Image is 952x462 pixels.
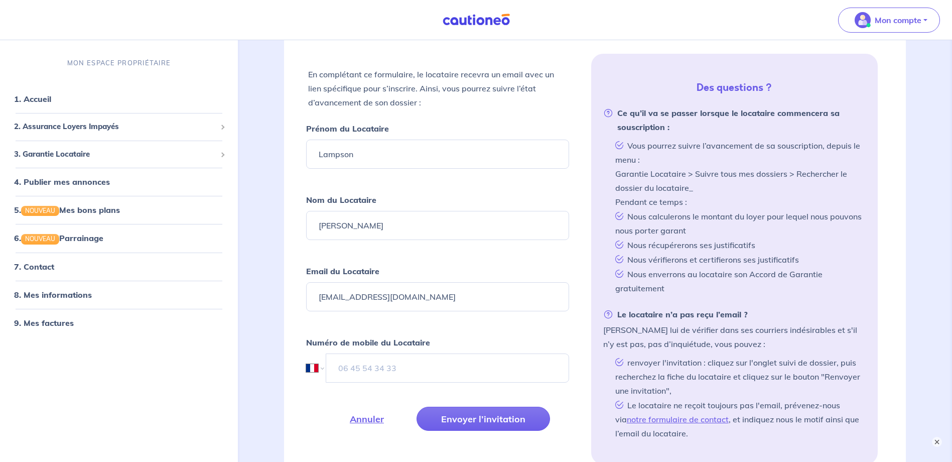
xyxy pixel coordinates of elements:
input: Ex : John [306,140,569,169]
a: 1. Accueil [14,94,51,104]
li: [PERSON_NAME] lui de vérifier dans ses courriers indésirables et s'il n’y est pas, pas d’inquiétu... [603,307,866,440]
h5: Des questions ? [595,82,874,94]
input: 06 45 54 34 33 [326,354,569,383]
div: 1. Accueil [4,89,234,109]
button: illu_account_valid_menu.svgMon compte [838,8,940,33]
a: 5.NOUVEAUMes bons plans [14,205,120,215]
p: Mon compte [875,14,921,26]
strong: Le locataire n’a pas reçu l’email ? [603,307,748,321]
div: 3. Garantie Locataire [4,145,234,164]
div: 8. Mes informations [4,285,234,305]
strong: Prénom du Locataire [306,124,389,134]
img: Cautioneo [439,14,514,26]
p: MON ESPACE PROPRIÉTAIRE [67,58,171,68]
input: Ex : john.doe@gmail.com [306,282,569,311]
li: Nous vérifierons et certifierons ses justificatifs [611,252,866,267]
div: 7. Contact [4,257,234,277]
a: notre formulaire de contact [627,414,729,424]
a: 8. Mes informations [14,290,92,300]
div: 5.NOUVEAUMes bons plans [4,200,234,220]
a: 6.NOUVEAUParrainage [14,233,103,243]
strong: Numéro de mobile du Locataire [306,337,430,348]
a: 4. Publier mes annonces [14,177,110,187]
div: 9. Mes factures [4,313,234,333]
strong: Nom du Locataire [306,195,376,205]
li: Vous pourrez suivre l’avancement de sa souscription, depuis le menu : Garantie Locataire > Suivre... [611,138,866,209]
span: 3. Garantie Locataire [14,149,216,160]
a: 7. Contact [14,262,54,272]
a: 9. Mes factures [14,318,74,328]
li: Le locataire ne reçoit toujours pas l'email, prévenez-nous via , et indiquez nous le motif ainsi ... [611,398,866,440]
button: × [932,437,942,447]
input: Ex : Durand [306,211,569,240]
div: 4. Publier mes annonces [4,172,234,192]
li: Nous calculerons le montant du loyer pour lequel nous pouvons nous porter garant [611,209,866,238]
div: 2. Assurance Loyers Impayés [4,117,234,137]
p: En complétant ce formulaire, le locataire recevra un email avec un lien spécifique pour s’inscrir... [308,67,567,109]
strong: Ce qu’il va se passer lorsque le locataire commencera sa souscription : [603,106,866,134]
span: 2. Assurance Loyers Impayés [14,121,216,133]
li: Nous enverrons au locataire son Accord de Garantie gratuitement [611,267,866,295]
li: renvoyer l'invitation : cliquez sur l'onglet suivi de dossier, puis recherchez la fiche du locata... [611,355,866,398]
button: Annuler [325,407,409,431]
button: Envoyer l’invitation [417,407,550,431]
li: Nous récupérerons ses justificatifs [611,238,866,252]
strong: Email du Locataire [306,266,379,276]
img: illu_account_valid_menu.svg [855,12,871,28]
div: 6.NOUVEAUParrainage [4,228,234,248]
